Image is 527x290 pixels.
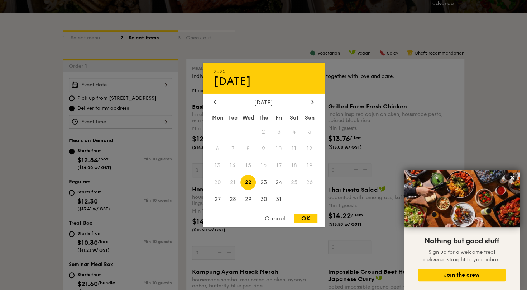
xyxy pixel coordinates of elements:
[287,158,302,173] span: 18
[214,99,314,106] div: [DATE]
[240,124,256,140] span: 1
[225,158,240,173] span: 14
[271,124,287,140] span: 3
[287,111,302,124] div: Sat
[271,174,287,190] span: 24
[302,158,317,173] span: 19
[225,191,240,207] span: 28
[294,214,317,223] div: OK
[240,141,256,156] span: 8
[507,172,518,183] button: Close
[302,111,317,124] div: Sun
[256,158,271,173] span: 16
[271,111,287,124] div: Fri
[214,69,314,75] div: 2025
[425,237,499,245] span: Nothing but good stuff
[240,158,256,173] span: 15
[256,191,271,207] span: 30
[210,191,225,207] span: 27
[302,124,317,140] span: 5
[258,214,293,223] div: Cancel
[418,269,506,281] button: Join the crew
[271,141,287,156] span: 10
[210,158,225,173] span: 13
[256,174,271,190] span: 23
[240,191,256,207] span: 29
[225,111,240,124] div: Tue
[404,170,520,227] img: DSC07876-Edit02-Large.jpeg
[214,75,314,88] div: [DATE]
[271,191,287,207] span: 31
[225,141,240,156] span: 7
[256,111,271,124] div: Thu
[225,174,240,190] span: 21
[302,174,317,190] span: 26
[423,249,500,263] span: Sign up for a welcome treat delivered straight to your inbox.
[302,141,317,156] span: 12
[210,111,225,124] div: Mon
[240,174,256,190] span: 22
[210,174,225,190] span: 20
[287,124,302,140] span: 4
[256,141,271,156] span: 9
[271,158,287,173] span: 17
[240,111,256,124] div: Wed
[256,124,271,140] span: 2
[287,174,302,190] span: 25
[210,141,225,156] span: 6
[287,141,302,156] span: 11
